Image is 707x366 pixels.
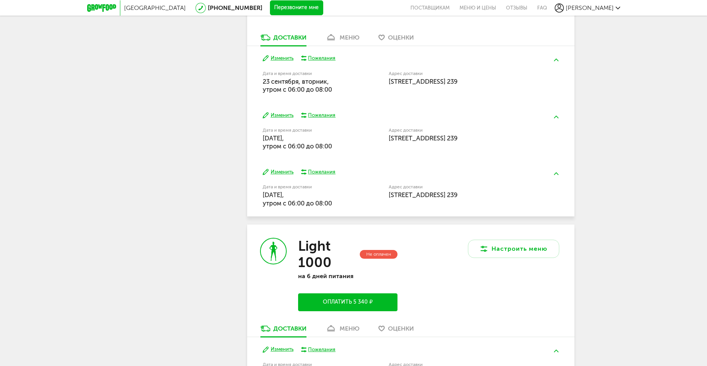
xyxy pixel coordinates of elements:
img: arrow-up-green.5eb5f82.svg [554,116,559,118]
button: Перезвоните мне [270,0,323,16]
button: Пожелания [301,112,336,119]
button: Пожелания [301,169,336,175]
button: Изменить [263,169,294,176]
span: [GEOGRAPHIC_DATA] [124,4,186,11]
a: Оценки [375,33,418,46]
button: Настроить меню [468,240,559,258]
span: Оценки [388,34,414,41]
button: Пожелания [301,55,336,62]
button: Пожелания [301,346,336,353]
span: 23 сентября, вторник, утром c 06:00 до 08:00 [263,78,332,93]
label: Адрес доставки [389,128,531,132]
img: arrow-up-green.5eb5f82.svg [554,350,559,352]
div: Пожелания [308,346,335,353]
a: [PHONE_NUMBER] [208,4,262,11]
span: [STREET_ADDRESS] 239 [389,134,458,142]
label: Дата и время доставки [263,128,350,132]
div: Доставки [273,34,306,41]
div: Не оплачен [360,250,397,259]
span: [PERSON_NAME] [566,4,614,11]
button: Изменить [263,112,294,119]
span: [STREET_ADDRESS] 239 [389,191,458,199]
h3: Light 1000 [298,238,358,271]
div: Пожелания [308,55,335,62]
img: arrow-up-green.5eb5f82.svg [554,172,559,175]
span: Оценки [388,325,414,332]
a: Доставки [257,325,310,337]
div: меню [340,325,359,332]
label: Дата и время доставки [263,72,350,76]
span: [DATE], утром c 06:00 до 08:00 [263,191,332,207]
span: [DATE], утром c 06:00 до 08:00 [263,134,332,150]
p: на 6 дней питания [298,272,397,280]
div: Пожелания [308,112,335,119]
button: Изменить [263,55,294,62]
button: Оплатить 5 340 ₽ [298,293,397,311]
label: Адрес доставки [389,72,531,76]
label: Адрес доставки [389,185,531,189]
a: меню [322,325,363,337]
a: меню [322,33,363,46]
span: [STREET_ADDRESS] 239 [389,78,458,85]
a: Оценки [375,325,418,337]
div: Доставки [273,325,306,332]
a: Доставки [257,33,310,46]
div: Пожелания [308,169,335,175]
button: Изменить [263,346,294,353]
label: Дата и время доставки [263,185,350,189]
img: arrow-up-green.5eb5f82.svg [554,59,559,61]
div: меню [340,34,359,41]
